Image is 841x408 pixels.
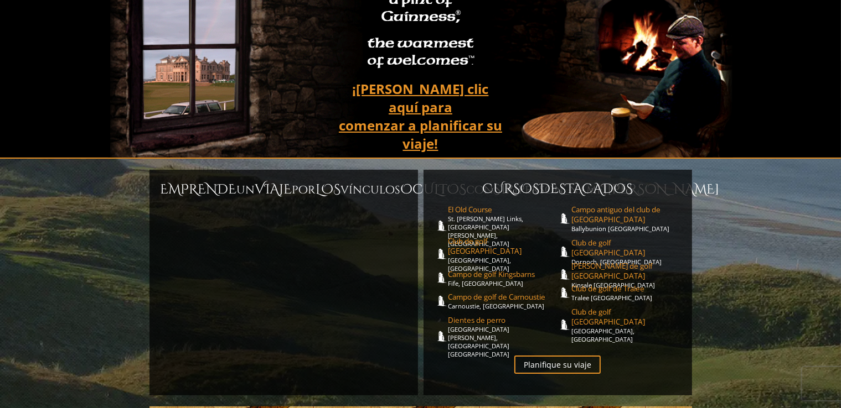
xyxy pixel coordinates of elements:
[448,269,535,279] font: Campo de golf Kingsbarns
[571,284,681,302] a: Club de golf de TraleeTralee [GEOGRAPHIC_DATA]
[448,292,558,310] a: Campo de golf de CarnoustieCarnoustie, [GEOGRAPHIC_DATA]
[482,180,539,198] font: Cursos
[571,224,669,233] font: Ballybunion [GEOGRAPHIC_DATA]
[353,80,489,116] font: ¡[PERSON_NAME] clic aquí para
[448,256,512,273] font: [GEOGRAPHIC_DATA], [GEOGRAPHIC_DATA]
[448,279,524,287] font: Fife, [GEOGRAPHIC_DATA]
[571,205,681,233] a: Campo antiguo del club de [GEOGRAPHIC_DATA]Ballybunion [GEOGRAPHIC_DATA]
[571,238,645,258] font: Club de golf [GEOGRAPHIC_DATA]
[448,315,506,325] font: Dientes de perro
[255,181,292,198] font: viaje
[571,327,634,343] font: [GEOGRAPHIC_DATA], [GEOGRAPHIC_DATA]
[448,215,524,248] font: St. [PERSON_NAME] Links, [GEOGRAPHIC_DATA][PERSON_NAME], [GEOGRAPHIC_DATA]
[448,315,558,358] a: Dientes de perro[GEOGRAPHIC_DATA][PERSON_NAME], [GEOGRAPHIC_DATA] [GEOGRAPHIC_DATA]
[448,325,510,358] font: [GEOGRAPHIC_DATA][PERSON_NAME], [GEOGRAPHIC_DATA] [GEOGRAPHIC_DATA]
[448,236,558,273] a: Club de golf [GEOGRAPHIC_DATA][GEOGRAPHIC_DATA], [GEOGRAPHIC_DATA]
[524,359,591,370] font: Planifique su viaje
[571,261,653,281] font: [PERSON_NAME] de golf [GEOGRAPHIC_DATA]
[514,355,601,374] a: Planifique su viaje
[571,238,681,266] a: Club de golf [GEOGRAPHIC_DATA]Dornoch, [GEOGRAPHIC_DATA]
[571,261,681,289] a: [PERSON_NAME] de golf [GEOGRAPHIC_DATA]Kinsale [GEOGRAPHIC_DATA]
[448,269,558,287] a: Campo de golf KingsbarnsFife, [GEOGRAPHIC_DATA]
[539,180,633,198] font: destacados
[571,307,681,343] a: Club de golf [GEOGRAPHIC_DATA][GEOGRAPHIC_DATA], [GEOGRAPHIC_DATA]
[448,302,545,310] font: Carnoustie, [GEOGRAPHIC_DATA]
[448,292,546,302] font: Campo de golf de Carnoustie
[328,76,513,156] a: ¡[PERSON_NAME] clic aquí paracomenzar a planificar su viaje!
[571,307,645,327] font: Club de golf [GEOGRAPHIC_DATA]
[161,181,237,198] font: Emprende
[571,294,652,302] font: Tralee [GEOGRAPHIC_DATA]
[571,284,644,294] font: Club de golf de Tralee
[571,258,662,266] font: Dornoch, [GEOGRAPHIC_DATA]
[448,236,522,256] font: Club de golf [GEOGRAPHIC_DATA]
[316,181,341,198] font: los
[341,182,401,197] font: vínculos
[571,281,655,289] font: Kinsale [GEOGRAPHIC_DATA]
[292,182,316,197] font: por
[237,182,255,197] font: un
[571,205,661,224] font: Campo antiguo del club de [GEOGRAPHIC_DATA]
[448,205,558,248] a: El Old CourseSt. [PERSON_NAME] Links, [GEOGRAPHIC_DATA][PERSON_NAME], [GEOGRAPHIC_DATA]
[339,116,502,153] font: comenzar a planificar su viaje!
[448,205,493,215] font: El Old Course
[401,181,467,198] font: ocultos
